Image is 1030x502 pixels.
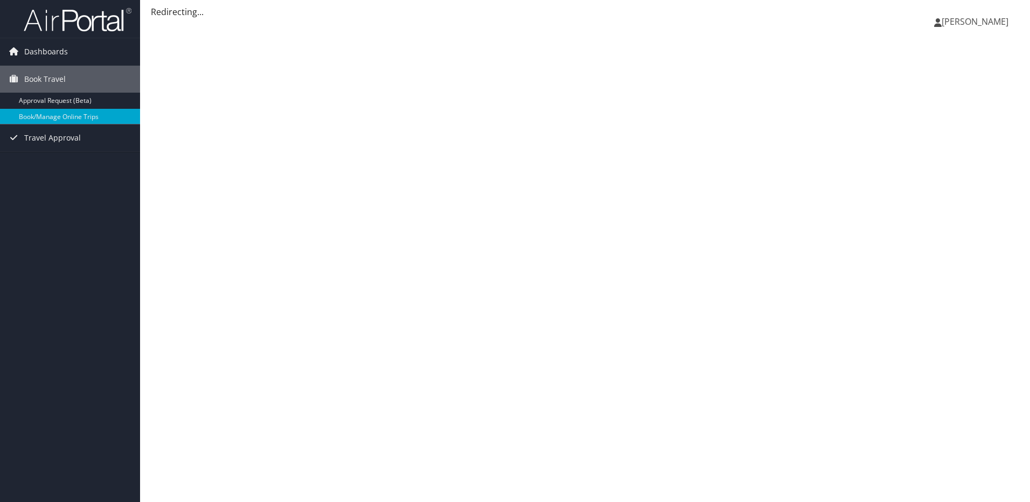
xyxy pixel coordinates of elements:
[24,7,131,32] img: airportal-logo.png
[151,5,1019,18] div: Redirecting...
[942,16,1008,27] span: [PERSON_NAME]
[24,66,66,93] span: Book Travel
[934,5,1019,38] a: [PERSON_NAME]
[24,38,68,65] span: Dashboards
[24,124,81,151] span: Travel Approval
